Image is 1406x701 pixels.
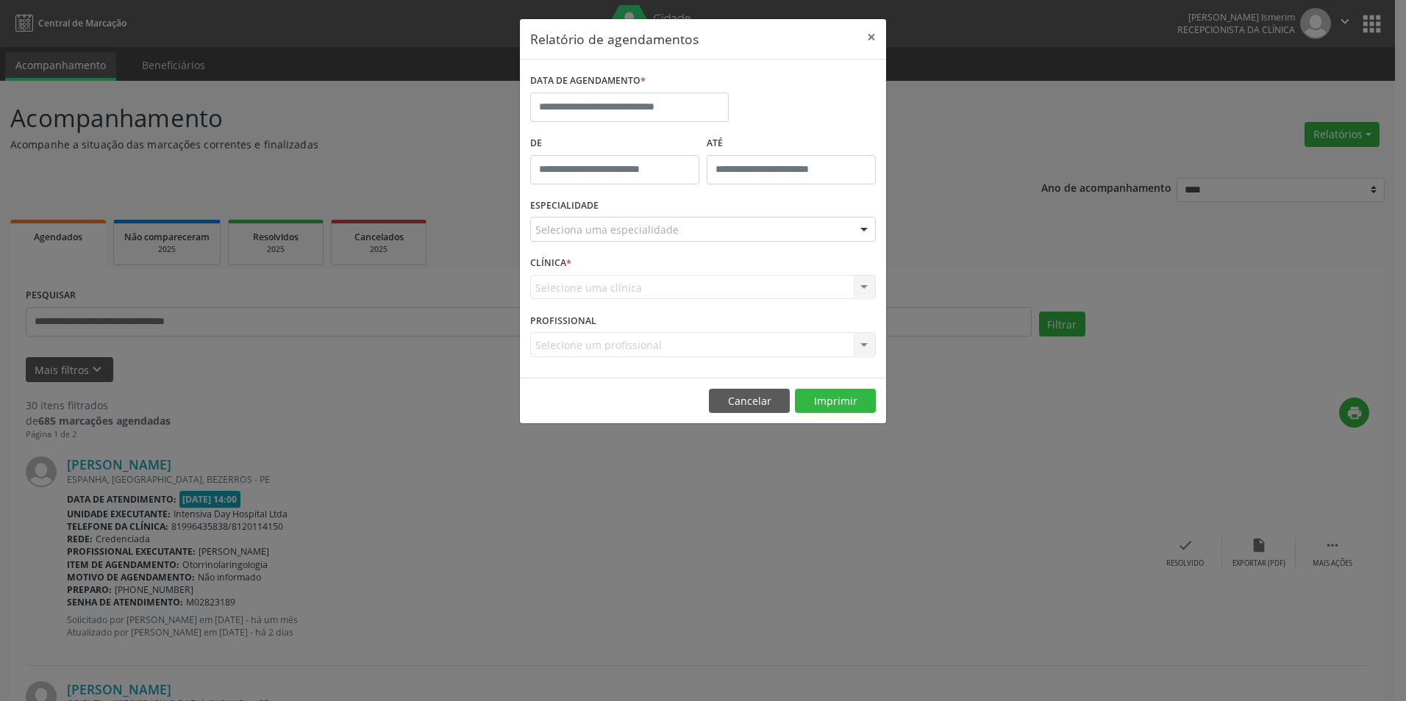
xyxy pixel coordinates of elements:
[530,195,599,218] label: ESPECIALIDADE
[535,222,679,237] span: Seleciona uma especialidade
[707,132,876,155] label: ATÉ
[857,19,886,55] button: Close
[709,389,790,414] button: Cancelar
[530,29,699,48] h5: Relatório de agendamentos
[530,70,646,93] label: DATA DE AGENDAMENTO
[530,252,571,275] label: CLÍNICA
[530,132,699,155] label: De
[795,389,876,414] button: Imprimir
[530,309,596,332] label: PROFISSIONAL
